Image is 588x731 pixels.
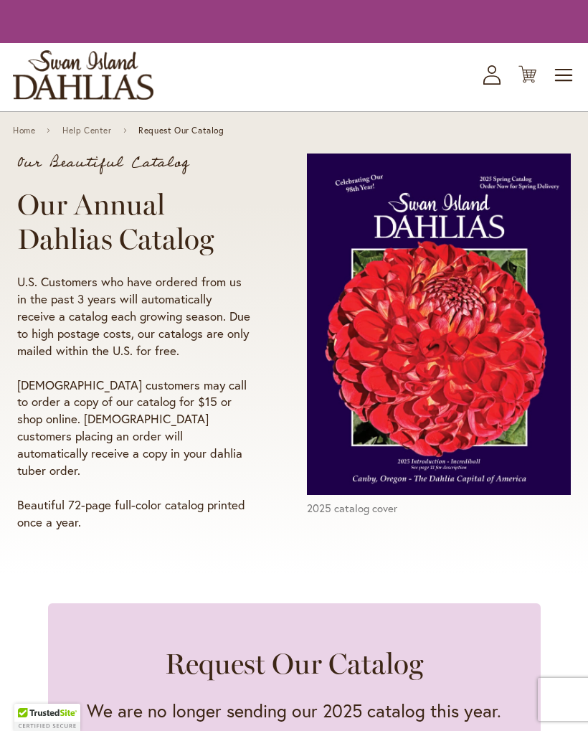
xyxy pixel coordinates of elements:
p: [DEMOGRAPHIC_DATA] customers may call to order a copy of our catalog for $15 or shop online. [DEM... [17,377,252,480]
a: store logo [13,50,153,100]
img: 2025 catalog cover [307,154,571,495]
a: Help Center [62,126,112,136]
h2: Request Our Catalog [165,646,423,681]
h1: Our Annual Dahlias Catalog [17,187,252,256]
span: Request Our Catalog [138,126,224,136]
a: Home [13,126,35,136]
p: Beautiful 72-page full-color catalog printed once a year. [17,496,252,531]
figcaption: 2025 catalog cover [307,501,571,516]
p: U.S. Customers who have ordered from us in the past 3 years will automatically receive a catalog ... [17,273,252,359]
p: Our Beautiful Catalog [17,156,252,170]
